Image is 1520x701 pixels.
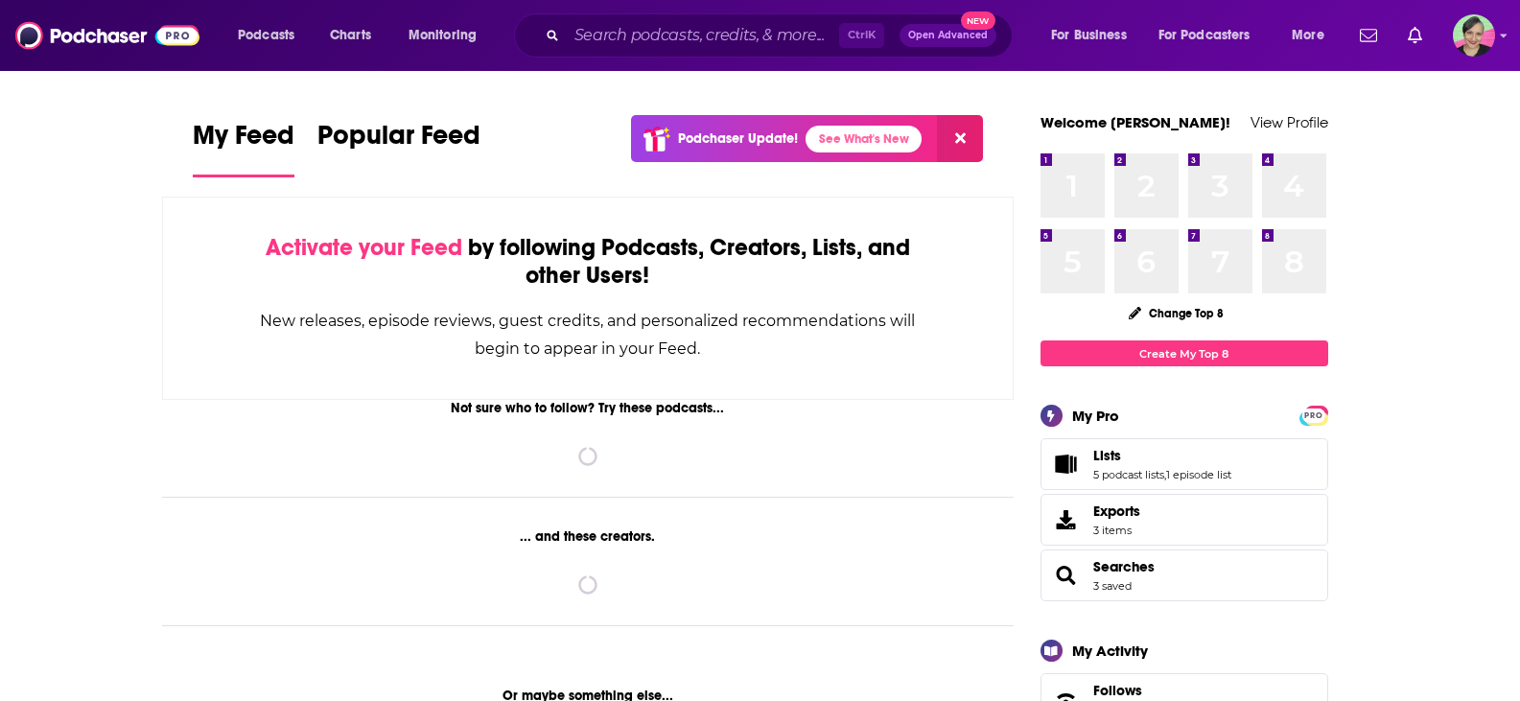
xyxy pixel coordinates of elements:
div: My Pro [1072,407,1119,425]
span: For Podcasters [1158,22,1251,49]
a: Exports [1041,494,1328,546]
span: Charts [330,22,371,49]
span: Logged in as LizDVictoryBelt [1453,14,1495,57]
button: open menu [224,20,319,51]
span: , [1164,468,1166,481]
span: New [961,12,995,30]
span: Searches [1041,549,1328,601]
button: open menu [1146,20,1278,51]
a: Charts [317,20,383,51]
a: Lists [1047,451,1086,478]
a: Popular Feed [317,119,480,177]
button: open menu [395,20,502,51]
button: open menu [1038,20,1151,51]
span: Popular Feed [317,119,480,163]
a: Searches [1093,558,1155,575]
a: Searches [1047,562,1086,589]
span: Exports [1093,502,1140,520]
a: Lists [1093,447,1231,464]
a: Follows [1093,682,1270,699]
div: New releases, episode reviews, guest credits, and personalized recommendations will begin to appe... [259,307,918,362]
button: Show profile menu [1453,14,1495,57]
a: My Feed [193,119,294,177]
a: Show notifications dropdown [1352,19,1385,52]
a: 3 saved [1093,579,1132,593]
span: Podcasts [238,22,294,49]
input: Search podcasts, credits, & more... [567,20,839,51]
div: Not sure who to follow? Try these podcasts... [162,400,1015,416]
span: For Business [1051,22,1127,49]
div: ... and these creators. [162,528,1015,545]
a: See What's New [806,126,922,152]
span: 3 items [1093,524,1140,537]
p: Podchaser Update! [678,130,798,147]
div: My Activity [1072,642,1148,660]
span: Monitoring [409,22,477,49]
span: Open Advanced [908,31,988,40]
span: Lists [1041,438,1328,490]
button: Change Top 8 [1117,301,1236,325]
a: 1 episode list [1166,468,1231,481]
span: PRO [1302,409,1325,423]
span: My Feed [193,119,294,163]
span: Activate your Feed [266,233,462,262]
a: Welcome [PERSON_NAME]! [1041,113,1230,131]
button: Open AdvancedNew [900,24,996,47]
div: by following Podcasts, Creators, Lists, and other Users! [259,234,918,290]
a: PRO [1302,408,1325,422]
img: User Profile [1453,14,1495,57]
a: Create My Top 8 [1041,340,1328,366]
span: Exports [1047,506,1086,533]
a: Show notifications dropdown [1400,19,1430,52]
img: Podchaser - Follow, Share and Rate Podcasts [15,17,199,54]
a: View Profile [1251,113,1328,131]
div: Search podcasts, credits, & more... [532,13,1031,58]
span: Ctrl K [839,23,884,48]
a: 5 podcast lists [1093,468,1164,481]
span: More [1292,22,1324,49]
span: Follows [1093,682,1142,699]
span: Lists [1093,447,1121,464]
button: open menu [1278,20,1348,51]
